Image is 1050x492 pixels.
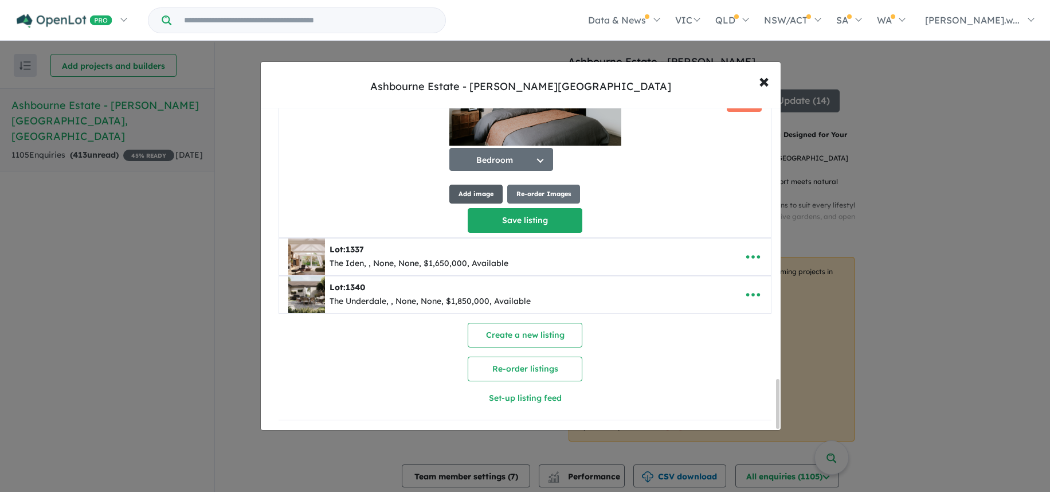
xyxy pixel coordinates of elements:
[468,357,582,381] button: Re-order listings
[925,14,1020,26] span: [PERSON_NAME].w...
[330,282,365,292] b: Lot:
[759,68,769,93] span: ×
[449,185,503,204] button: Add image
[330,295,531,309] div: The Underdale, , None, None, $1,850,000, Available
[17,14,112,28] img: Openlot PRO Logo White
[402,386,648,411] button: Set-up listing feed
[330,257,508,271] div: The Iden, , None, None, $1,650,000, Available
[346,244,364,255] span: 1337
[288,276,325,313] img: Ashbourne%20Estate%20-%20Moss%20Vale%20-%20Lot%201340___1739943803.jpg
[174,8,443,33] input: Try estate name, suburb, builder or developer
[370,79,671,94] div: Ashbourne Estate - [PERSON_NAME][GEOGRAPHIC_DATA]
[468,323,582,347] button: Create a new listing
[468,208,582,233] button: Save listing
[346,282,365,292] span: 1340
[507,185,580,204] button: Re-order Images
[449,148,553,171] button: Bedroom
[330,244,364,255] b: Lot:
[288,239,325,275] img: Ashbourne%20Estate%20-%20Moss%20Vale%20-%20Lot%201337___1739942259.jpg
